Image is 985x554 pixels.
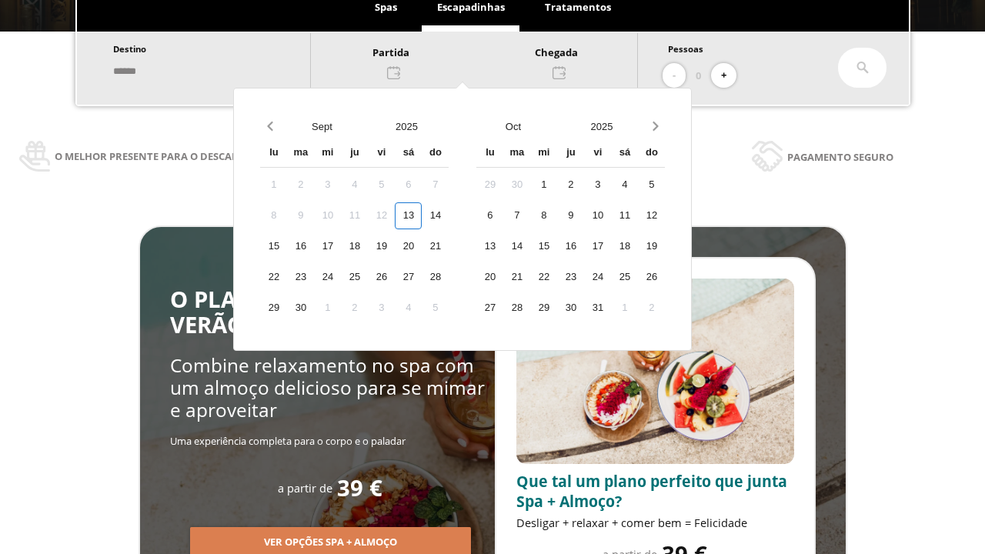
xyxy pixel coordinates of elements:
div: 10 [314,202,341,229]
span: Pagamento seguro [787,149,893,165]
div: 8 [260,202,287,229]
div: ju [557,140,584,167]
div: 12 [368,202,395,229]
div: 7 [503,202,530,229]
div: 13 [476,233,503,260]
span: Ver opções Spa + Almoço [264,535,397,550]
div: 31 [584,295,611,322]
div: 26 [638,264,665,291]
div: 30 [287,295,314,322]
div: 5 [422,295,449,322]
div: 26 [368,264,395,291]
button: Open years overlay [364,113,449,140]
div: lu [476,140,503,167]
div: 29 [260,295,287,322]
div: 4 [395,295,422,322]
div: 12 [638,202,665,229]
div: 4 [341,172,368,199]
div: 21 [503,264,530,291]
div: 7 [422,172,449,199]
div: 2 [557,172,584,199]
button: Open months overlay [279,113,364,140]
div: ju [341,140,368,167]
span: O PLANO MAIS GOSTOSO DO VERÃO: SPA + ALMOÇO [170,284,489,340]
div: 30 [503,172,530,199]
div: lu [260,140,287,167]
div: 29 [476,172,503,199]
div: mi [530,140,557,167]
div: ma [503,140,530,167]
div: 27 [395,264,422,291]
div: 16 [557,233,584,260]
div: 13 [395,202,422,229]
div: 19 [368,233,395,260]
div: 29 [530,295,557,322]
div: 16 [287,233,314,260]
button: Open months overlay [469,113,557,140]
div: do [638,140,665,167]
div: 23 [287,264,314,291]
button: Previous month [260,113,279,140]
div: Calendar wrapper [476,140,665,322]
div: 10 [584,202,611,229]
div: Calendar days [476,172,665,322]
div: 15 [260,233,287,260]
div: 1 [530,172,557,199]
button: + [711,63,736,88]
div: 1 [260,172,287,199]
div: 1 [611,295,638,322]
div: 1 [314,295,341,322]
span: O melhor presente para o descanso e a saúde [55,148,306,165]
div: 2 [638,295,665,322]
div: do [422,140,449,167]
div: 27 [476,295,503,322]
img: promo-sprunch.ElVl7oUD.webp [516,279,794,464]
div: 2 [341,295,368,322]
div: 30 [557,295,584,322]
div: 24 [584,264,611,291]
div: 22 [260,264,287,291]
div: 21 [422,233,449,260]
div: 3 [314,172,341,199]
div: 14 [503,233,530,260]
div: 5 [638,172,665,199]
div: 8 [530,202,557,229]
div: 11 [341,202,368,229]
div: 18 [611,233,638,260]
div: 3 [368,295,395,322]
div: 22 [530,264,557,291]
div: 18 [341,233,368,260]
span: Desligar + relaxar + comer bem = Felicidade [516,515,747,530]
div: 14 [422,202,449,229]
div: 17 [584,233,611,260]
button: - [663,63,686,88]
div: 25 [341,264,368,291]
div: 20 [476,264,503,291]
div: 4 [611,172,638,199]
div: 11 [611,202,638,229]
div: 5 [368,172,395,199]
button: Open years overlay [557,113,646,140]
a: Ver opções Spa + Almoço [190,535,471,549]
div: vi [368,140,395,167]
div: 28 [503,295,530,322]
div: ma [287,140,314,167]
div: 6 [476,202,503,229]
button: Next month [646,113,665,140]
div: 3 [584,172,611,199]
div: 19 [638,233,665,260]
div: 2 [287,172,314,199]
div: sá [611,140,638,167]
div: 25 [611,264,638,291]
div: 6 [395,172,422,199]
div: Calendar wrapper [260,140,449,322]
div: 17 [314,233,341,260]
div: 23 [557,264,584,291]
div: vi [584,140,611,167]
span: a partir de [278,480,332,496]
span: Uma experiência completa para o corpo e o paladar [170,434,406,448]
div: 15 [530,233,557,260]
span: 39 € [337,476,382,501]
span: Combine relaxamento no spa com um almoço delicioso para se mimar e aproveitar [170,352,485,423]
div: mi [314,140,341,167]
